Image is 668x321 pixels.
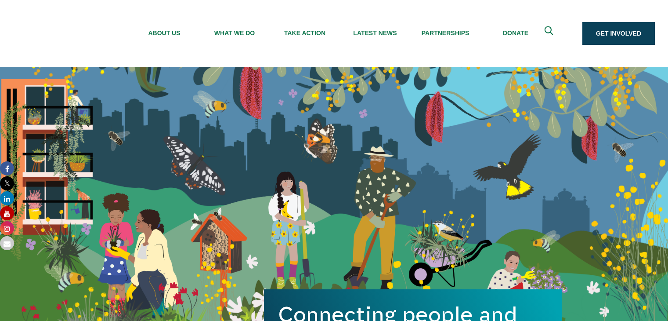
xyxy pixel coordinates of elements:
[270,7,340,59] li: Take Action
[410,29,480,36] span: Partnerships
[129,29,199,36] span: About Us
[544,26,555,41] span: Expand search box
[129,7,199,59] li: About Us
[480,29,551,36] span: Donate
[582,22,655,45] a: Get Involved
[199,29,270,36] span: What We Do
[340,29,410,36] span: Latest News
[539,23,560,44] button: Expand search box Close search box
[270,29,340,36] span: Take Action
[199,7,270,59] li: What We Do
